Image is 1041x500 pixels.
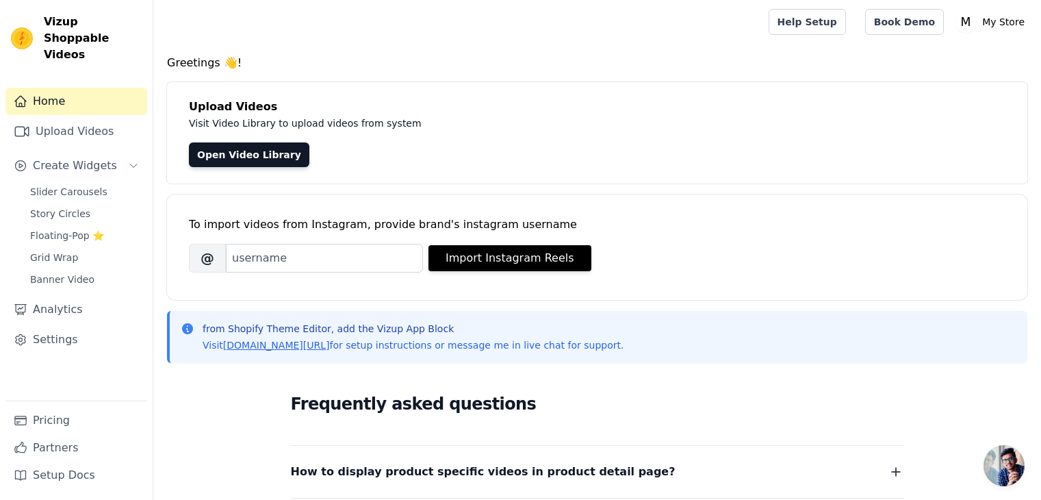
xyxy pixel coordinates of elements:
[189,244,226,273] span: @
[22,182,147,201] a: Slider Carousels
[30,273,94,286] span: Banner Video
[5,434,147,462] a: Partners
[30,185,107,199] span: Slider Carousels
[189,216,1005,233] div: To import videos from Instagram, provide brand's instagram username
[22,204,147,223] a: Story Circles
[961,15,971,29] text: M
[203,338,624,352] p: Visit for setup instructions or message me in live chat for support.
[30,229,104,242] span: Floating-Pop ⭐
[189,99,1005,115] h4: Upload Videos
[5,118,147,145] a: Upload Videos
[22,248,147,267] a: Grid Wrap
[189,142,309,167] a: Open Video Library
[22,270,147,289] a: Banner Video
[428,245,591,271] button: Import Instagram Reels
[5,296,147,323] a: Analytics
[223,340,330,351] a: [DOMAIN_NAME][URL]
[167,55,1027,71] h4: Greetings 👋!
[226,244,423,273] input: username
[977,10,1030,34] p: My Store
[769,9,846,35] a: Help Setup
[291,462,676,482] span: How to display product specific videos in product detail page?
[44,14,142,63] span: Vizup Shoppable Videos
[5,407,147,434] a: Pricing
[189,115,802,132] p: Visit Video Library to upload videos from system
[33,158,117,174] span: Create Widgets
[5,88,147,115] a: Home
[291,462,904,482] button: How to display product specific videos in product detail page?
[30,251,78,264] span: Grid Wrap
[22,226,147,245] a: Floating-Pop ⭐
[984,445,1025,486] a: Open chat
[865,9,944,35] a: Book Demo
[291,390,904,418] h2: Frequently asked questions
[203,322,624,336] p: from Shopify Theme Editor, add the Vizup App Block
[955,10,1030,34] button: M My Store
[30,207,90,221] span: Story Circles
[5,152,147,179] button: Create Widgets
[5,462,147,489] a: Setup Docs
[5,326,147,353] a: Settings
[11,27,33,49] img: Vizup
